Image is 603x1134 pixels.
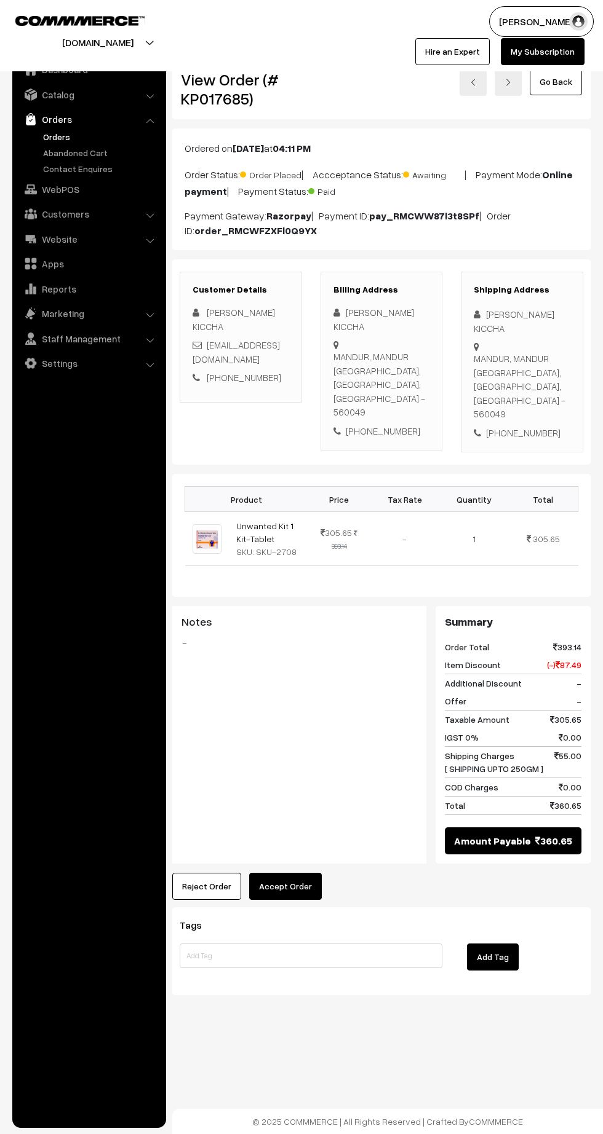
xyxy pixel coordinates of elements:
a: WebPOS [15,178,162,200]
span: [PERSON_NAME] KICCHA [193,307,275,332]
button: Add Tag [467,943,519,971]
b: pay_RMCWW87l3t8SPf [369,210,479,222]
a: [PHONE_NUMBER] [207,372,281,383]
span: Order Placed [240,165,301,181]
img: left-arrow.png [469,79,477,86]
span: COD Charges [445,781,498,793]
span: Item Discount [445,658,501,671]
th: Tax Rate [370,487,439,512]
h2: View Order (# KP017685) [181,70,302,108]
img: right-arrow.png [505,79,512,86]
span: 305.65 [533,534,560,544]
span: 360.65 [550,799,581,812]
span: - [577,677,581,690]
a: Go Back [530,68,582,95]
a: Staff Management [15,328,162,350]
button: [DOMAIN_NAME] [19,27,177,58]
a: COMMMERCE [15,12,123,27]
div: SKU: SKU-2708 [236,545,301,558]
footer: © 2025 COMMMERCE | All Rights Reserved | Crafted By [172,1109,603,1134]
img: COMMMERCE [15,16,145,25]
span: 1 [473,534,476,544]
h3: Billing Address [333,285,430,295]
span: 0.00 [559,781,581,793]
span: 360.65 [535,833,572,848]
td: - [370,512,439,566]
a: Catalog [15,84,162,106]
div: [PHONE_NUMBER] [333,424,430,438]
p: Ordered on at [185,141,578,156]
h3: Shipping Address [474,285,570,295]
a: Hire an Expert [415,38,490,65]
a: Orders [40,130,162,143]
a: Customers [15,203,162,225]
a: Website [15,228,162,250]
th: Price [308,487,370,512]
a: Unwanted Kit 1 Kit-Tablet [236,521,294,544]
strike: 393.14 [332,529,358,550]
input: Add Tag [180,943,442,968]
span: 305.65 [321,527,352,538]
img: user [569,12,588,31]
button: Reject Order [172,873,241,900]
span: 305.65 [550,713,581,726]
span: Taxable Amount [445,713,509,726]
span: Additional Discount [445,677,522,690]
span: Total [445,799,465,812]
span: (-) 87.49 [547,658,581,671]
a: Abandoned Cart [40,146,162,159]
div: MANDUR, MANDUR [GEOGRAPHIC_DATA], [GEOGRAPHIC_DATA], [GEOGRAPHIC_DATA] - 560049 [474,352,570,421]
img: UNWANTED KIT.jpeg [193,524,222,553]
span: - [577,695,581,707]
a: Contact Enquires [40,162,162,175]
div: [PERSON_NAME] KICCHA [474,307,570,335]
a: Marketing [15,302,162,325]
a: Apps [15,253,162,275]
span: 55.00 [554,749,581,775]
p: Payment Gateway: | Payment ID: | Order ID: [185,208,578,238]
th: Total [508,487,578,512]
b: 04:11 PM [273,142,311,154]
a: My Subscription [501,38,585,65]
b: order_RMCWFZXFl0Q9YX [194,224,317,237]
a: [EMAIL_ADDRESS][DOMAIN_NAME] [193,339,280,364]
a: Reports [15,278,162,300]
span: Tags [180,919,217,931]
div: [PHONE_NUMBER] [474,426,570,440]
th: Product [185,487,308,512]
b: [DATE] [233,142,264,154]
div: MANDUR, MANDUR [GEOGRAPHIC_DATA], [GEOGRAPHIC_DATA], [GEOGRAPHIC_DATA] - 560049 [333,350,430,419]
b: Razorpay [266,210,311,222]
h3: Notes [182,615,417,629]
a: Orders [15,108,162,130]
button: Accept Order [249,873,322,900]
blockquote: - [182,635,417,650]
span: Offer [445,695,466,707]
span: Shipping Charges [ SHIPPING UPTO 250GM ] [445,749,543,775]
h3: Summary [445,615,581,629]
h3: Customer Details [193,285,289,295]
span: Awaiting [403,165,465,181]
button: [PERSON_NAME] [489,6,594,37]
a: Settings [15,352,162,374]
a: COMMMERCE [469,1116,523,1127]
span: 0.00 [559,731,581,744]
span: IGST 0% [445,731,479,744]
p: Order Status: | Accceptance Status: | Payment Mode: | Payment Status: [185,165,578,199]
th: Quantity [439,487,508,512]
span: Amount Payable [454,833,531,848]
span: Paid [308,182,370,198]
div: [PERSON_NAME] KICCHA [333,305,430,333]
span: Order Total [445,640,489,653]
span: 393.14 [553,640,581,653]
